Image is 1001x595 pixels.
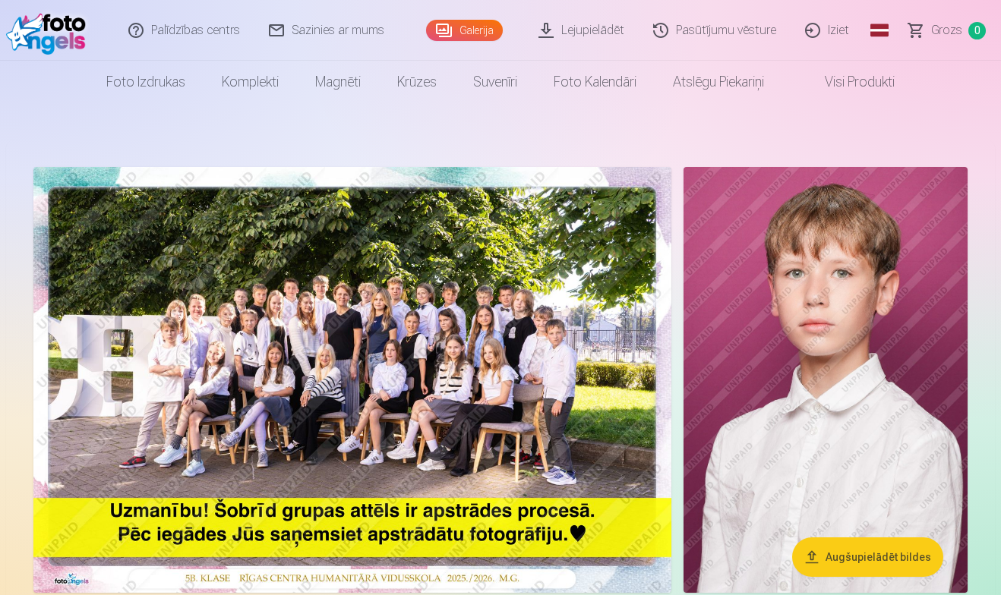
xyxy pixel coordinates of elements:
[426,20,503,41] a: Galerija
[782,61,913,103] a: Visi produkti
[204,61,297,103] a: Komplekti
[379,61,455,103] a: Krūzes
[535,61,655,103] a: Foto kalendāri
[931,21,962,39] span: Grozs
[297,61,379,103] a: Magnēti
[968,22,986,39] span: 0
[6,6,93,55] img: /fa1
[88,61,204,103] a: Foto izdrukas
[792,537,943,577] button: Augšupielādēt bildes
[655,61,782,103] a: Atslēgu piekariņi
[455,61,535,103] a: Suvenīri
